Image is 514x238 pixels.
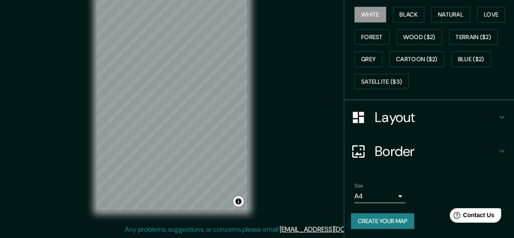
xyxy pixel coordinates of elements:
div: A4 [354,190,405,203]
button: Forest [354,29,390,45]
a: [EMAIL_ADDRESS][DOMAIN_NAME] [280,225,385,234]
button: Wood ($2) [396,29,442,45]
label: Size [354,182,363,190]
button: White [354,7,386,23]
p: Any problems, suggestions, or concerns please email . [125,224,386,235]
button: Grey [354,51,382,67]
button: Cartoon ($2) [389,51,444,67]
button: Love [477,7,505,23]
button: Satellite ($3) [354,74,409,90]
div: Layout [344,100,514,134]
button: Create your map [351,213,414,229]
h4: Border [375,143,497,160]
button: Toggle attribution [233,196,244,207]
button: Blue ($2) [451,51,491,67]
button: Black [393,7,425,23]
div: Border [344,134,514,168]
button: Terrain ($2) [449,29,498,45]
iframe: Help widget launcher [438,205,505,229]
button: Natural [431,7,470,23]
h4: Layout [375,109,497,126]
